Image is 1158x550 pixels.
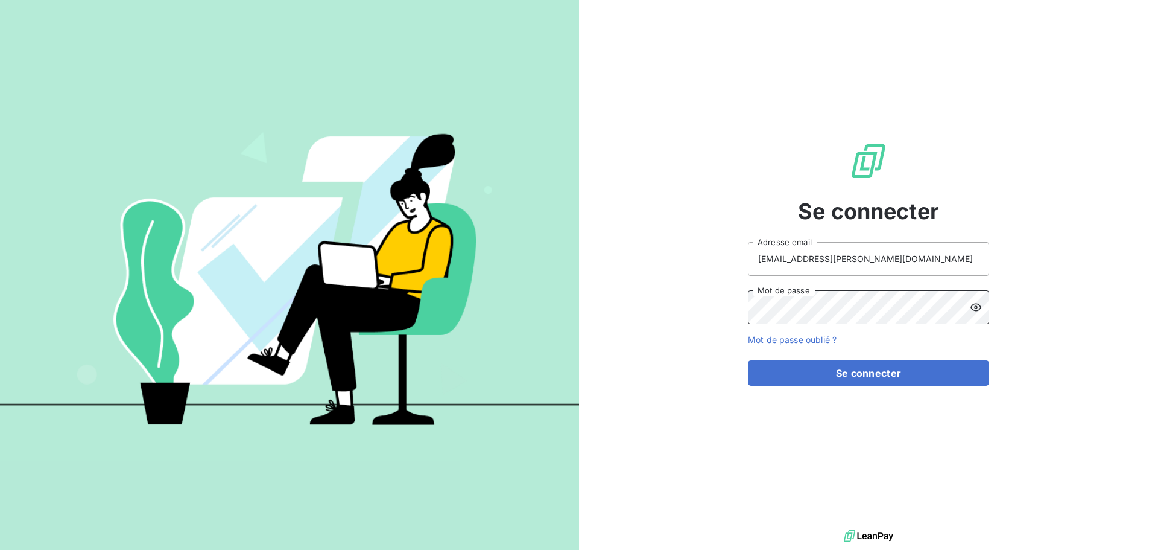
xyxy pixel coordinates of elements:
[844,527,893,545] img: logo
[748,360,989,386] button: Se connecter
[748,242,989,276] input: placeholder
[748,334,837,345] a: Mot de passe oublié ?
[798,195,939,228] span: Se connecter
[849,142,888,181] img: Logo LeanPay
